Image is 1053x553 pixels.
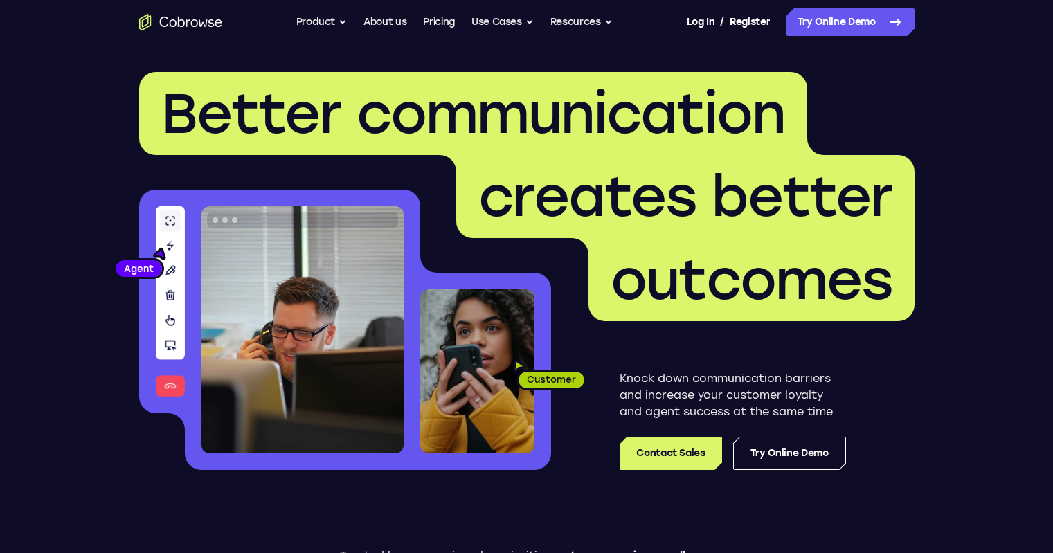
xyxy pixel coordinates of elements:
button: Resources [550,8,613,36]
p: Knock down communication barriers and increase your customer loyalty and agent success at the sam... [620,370,846,420]
img: A customer support agent talking on the phone [201,206,404,453]
span: / [720,14,724,30]
a: Try Online Demo [733,437,846,470]
span: Better communication [161,80,785,147]
a: Register [730,8,770,36]
a: Go to the home page [139,14,222,30]
img: A customer holding their phone [420,289,534,453]
a: About us [363,8,406,36]
span: outcomes [611,246,892,313]
a: Log In [687,8,714,36]
button: Product [296,8,348,36]
a: Contact Sales [620,437,721,470]
a: Pricing [423,8,455,36]
a: Try Online Demo [786,8,915,36]
button: Use Cases [471,8,534,36]
span: creates better [478,163,892,230]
